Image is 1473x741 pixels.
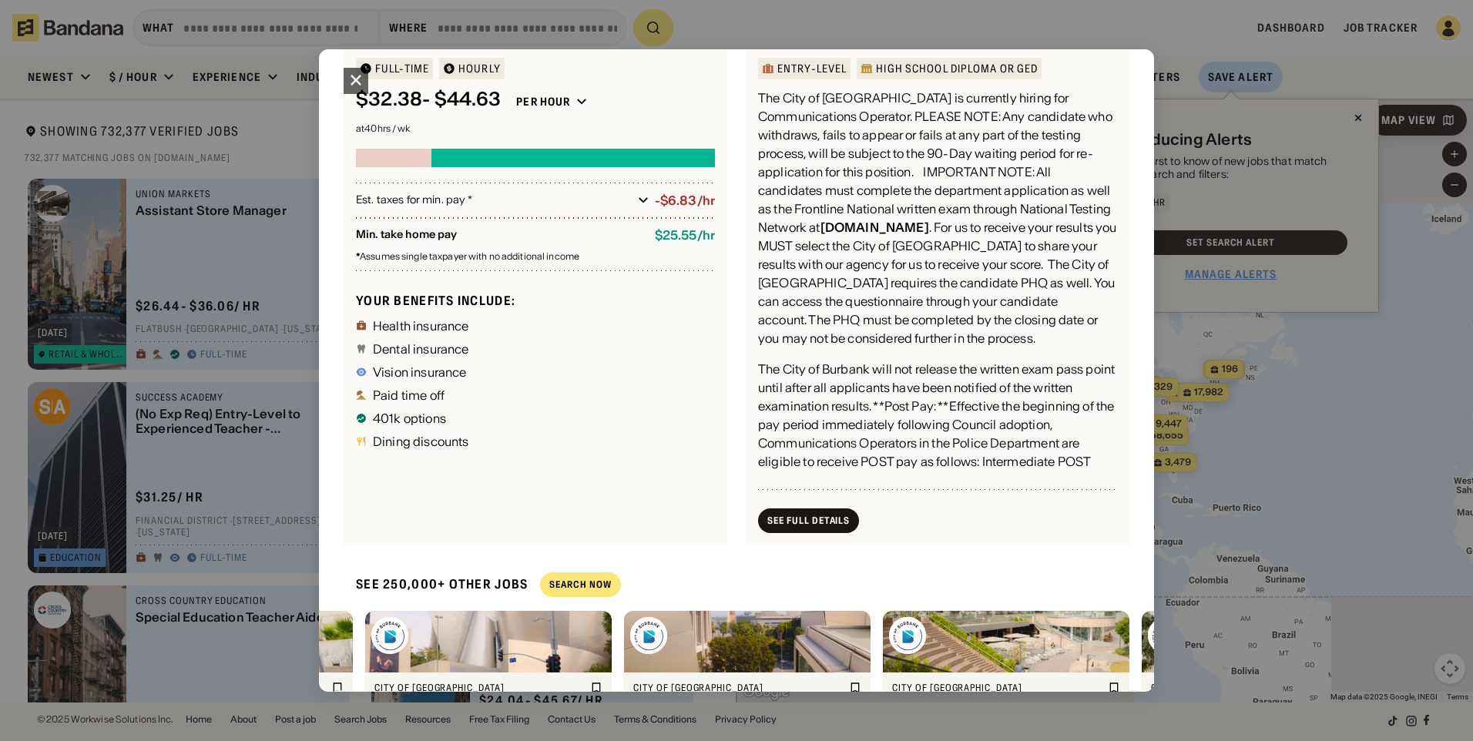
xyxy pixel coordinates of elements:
div: Dining discounts [373,435,469,448]
div: 401k options [373,412,446,424]
a: [DOMAIN_NAME] [820,220,929,235]
img: City of Burbank logo [1148,617,1185,654]
div: Vision insurance [373,366,467,378]
img: Right Arrow [1122,690,1146,715]
div: City of [GEOGRAPHIC_DATA] [1151,682,1364,694]
div: City of [GEOGRAPHIC_DATA] [374,682,587,694]
img: City of Burbank logo [371,617,408,654]
div: Entry-Level [777,63,847,74]
div: High School Diploma or GED [876,63,1038,74]
img: Left Arrow [327,690,351,715]
img: City of Burbank logo [630,617,667,654]
div: Min. take home pay [356,228,643,243]
div: The City of [GEOGRAPHIC_DATA] is currently hiring for Communications Operator. PLEASE NOTE: Any c... [758,89,1117,347]
div: Per hour [516,95,570,109]
div: Assumes single taxpayer with no additional income [356,252,715,261]
div: See Full Details [767,516,850,525]
div: See 250,000+ other jobs [344,564,528,605]
div: HOURLY [458,63,501,74]
div: Your benefits include: [356,293,715,309]
div: Full-time [375,63,429,74]
div: Dental insurance [373,343,469,355]
div: City of [GEOGRAPHIC_DATA] [633,682,846,694]
div: -$6.83/hr [655,193,715,208]
div: Health insurance [373,320,469,332]
div: Search Now [549,580,612,589]
div: Est. taxes for min. pay * [356,193,632,208]
div: City of [GEOGRAPHIC_DATA] [892,682,1105,694]
div: The City of Burbank will not release the written exam pass point until after all applicants have ... [758,360,1117,655]
div: at 40 hrs / wk [356,124,715,133]
div: Paid time off [373,389,445,401]
div: $ 32.38 - $44.63 [356,89,501,111]
img: City of Burbank logo [889,617,926,654]
div: $ 25.55 / hr [655,228,715,243]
